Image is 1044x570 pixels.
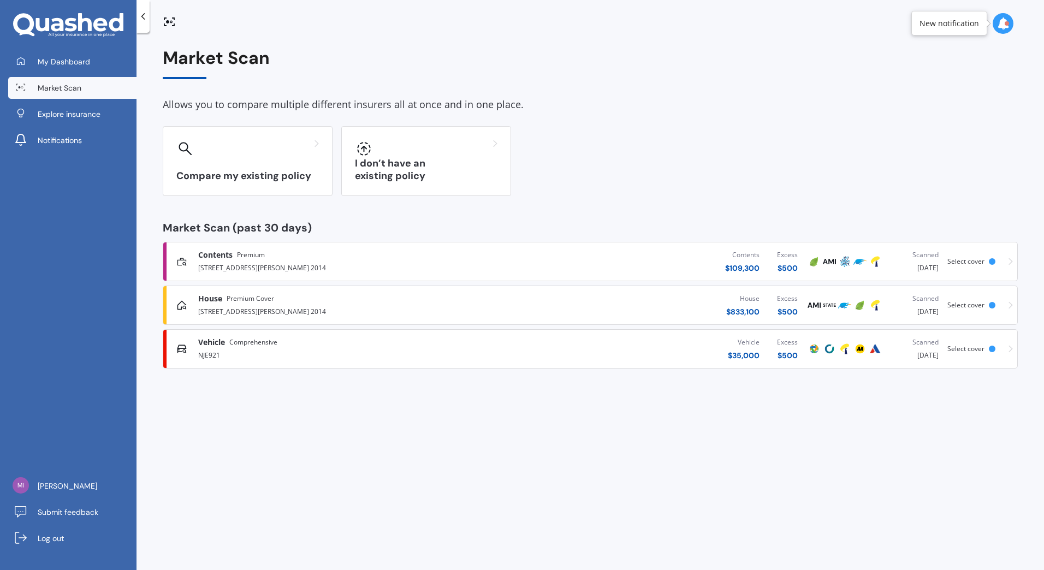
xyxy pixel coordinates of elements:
[229,337,277,348] span: Comprehensive
[38,135,82,146] span: Notifications
[198,250,233,260] span: Contents
[869,255,882,268] img: Tower
[869,342,882,355] img: Autosure
[163,329,1018,369] a: VehicleComprehensiveNJE921Vehicle$35,000Excess$500ProtectaCoveTowerAAAutosureScanned[DATE]Select ...
[892,293,939,304] div: Scanned
[947,344,984,353] span: Select cover
[892,337,939,361] div: [DATE]
[823,255,836,268] img: AMI
[8,103,137,125] a: Explore insurance
[726,293,760,304] div: House
[947,300,984,310] span: Select cover
[355,157,497,182] h3: I don’t have an existing policy
[198,304,491,317] div: [STREET_ADDRESS][PERSON_NAME] 2014
[163,222,1018,233] div: Market Scan (past 30 days)
[237,250,265,260] span: Premium
[176,170,319,182] h3: Compare my existing policy
[920,18,979,29] div: New notification
[777,337,798,348] div: Excess
[726,306,760,317] div: $ 833,100
[38,82,81,93] span: Market Scan
[892,337,939,348] div: Scanned
[777,250,798,260] div: Excess
[163,48,1018,79] div: Market Scan
[8,501,137,523] a: Submit feedback
[777,350,798,361] div: $ 500
[838,342,851,355] img: Tower
[725,263,760,274] div: $ 109,300
[808,342,821,355] img: Protecta
[8,527,137,549] a: Log out
[892,250,939,274] div: [DATE]
[227,293,274,304] span: Premium Cover
[163,97,1018,113] div: Allows you to compare multiple different insurers all at once and in one place.
[777,263,798,274] div: $ 500
[725,250,760,260] div: Contents
[198,337,225,348] span: Vehicle
[853,299,867,312] img: Initio
[892,250,939,260] div: Scanned
[198,348,491,361] div: NJE921
[838,255,851,268] img: AMP
[8,475,137,497] a: [PERSON_NAME]
[163,286,1018,325] a: HousePremium Cover[STREET_ADDRESS][PERSON_NAME] 2014House$833,100Excess$500AMIStateTrade Me Insur...
[8,129,137,151] a: Notifications
[777,306,798,317] div: $ 500
[947,257,984,266] span: Select cover
[8,51,137,73] a: My Dashboard
[869,299,882,312] img: Tower
[163,242,1018,281] a: ContentsPremium[STREET_ADDRESS][PERSON_NAME] 2014Contents$109,300Excess$500InitioAMIAMPTrade Me I...
[808,255,821,268] img: Initio
[13,477,29,494] img: f56c5e9fa9ef28eeddb237d7de065657
[777,293,798,304] div: Excess
[38,480,97,491] span: [PERSON_NAME]
[823,299,836,312] img: State
[198,260,491,274] div: [STREET_ADDRESS][PERSON_NAME] 2014
[38,507,98,518] span: Submit feedback
[838,299,851,312] img: Trade Me Insurance
[38,533,64,544] span: Log out
[198,293,222,304] span: House
[853,255,867,268] img: Trade Me Insurance
[853,342,867,355] img: AA
[8,77,137,99] a: Market Scan
[38,109,100,120] span: Explore insurance
[823,342,836,355] img: Cove
[728,337,760,348] div: Vehicle
[728,350,760,361] div: $ 35,000
[808,299,821,312] img: AMI
[38,56,90,67] span: My Dashboard
[892,293,939,317] div: [DATE]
